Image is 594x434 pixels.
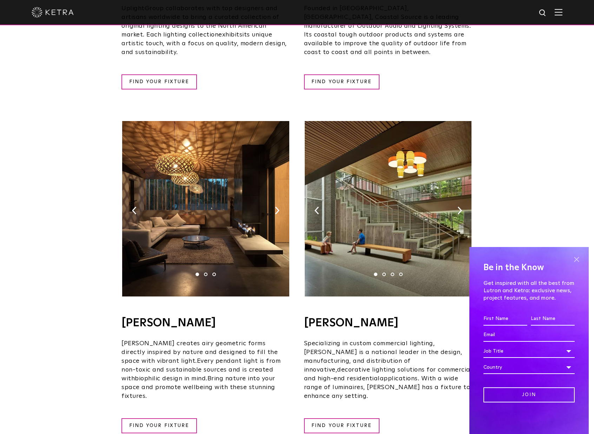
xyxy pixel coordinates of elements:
[483,387,575,402] input: Join
[121,340,278,364] span: [PERSON_NAME] creates airy geometric forms directly inspired by nature and designed to fill the s...
[121,418,197,433] a: FIND YOUR FIXTURE
[315,207,319,214] img: arrow-left-black.svg
[304,375,470,399] span: applications. With a wide range of luminaires, [PERSON_NAME] has a fixture to enhance any setting.
[483,312,527,326] input: First Name
[121,32,287,55] span: its unique artistic touch, with a focus on quality, modern design, and sustainability.
[121,74,197,89] a: FIND YOUR FIXTURE
[304,340,435,347] span: Specializing in custom commercial lighting,
[121,358,280,382] span: Every pendant light is from non-toxic and sustainable sources and is created with
[555,9,562,15] img: Hamburger%20Nav.svg
[483,261,575,274] h4: Be in the Know
[457,207,462,214] img: arrow-right-black.svg
[304,349,357,355] span: [PERSON_NAME]
[218,32,242,38] span: exhibits
[483,361,575,374] div: Country
[304,418,379,433] a: FIND YOUR FIXTURE
[121,339,290,401] p: biophilic design in mind.
[121,318,290,329] h4: [PERSON_NAME]
[304,349,462,373] span: is a national leader in the design, manufacturing, and distribution of innovative,
[531,312,575,326] input: Last Name
[122,121,289,296] img: TruBridge_KetraReadySolutions-01.jpg
[132,207,137,214] img: arrow-left-black.svg
[483,345,575,358] div: Job Title
[305,121,471,296] img: Lumetta_KetraReadySolutions-03.jpg
[304,318,473,329] h4: [PERSON_NAME]
[539,9,547,18] img: search icon
[32,7,74,18] img: ketra-logo-2019-white
[275,207,279,214] img: arrow-right-black.svg
[483,328,575,342] input: Email
[483,280,575,301] p: Get inspired with all the best from Lutron and Ketra: exclusive news, project features, and more.
[304,74,379,89] a: FIND YOUR FIXTURE
[121,375,275,399] span: Bring nature into your space and promote wellbeing with these stunning fixtures.
[304,367,473,382] span: decorative lighting solutions for commercial and high-end residential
